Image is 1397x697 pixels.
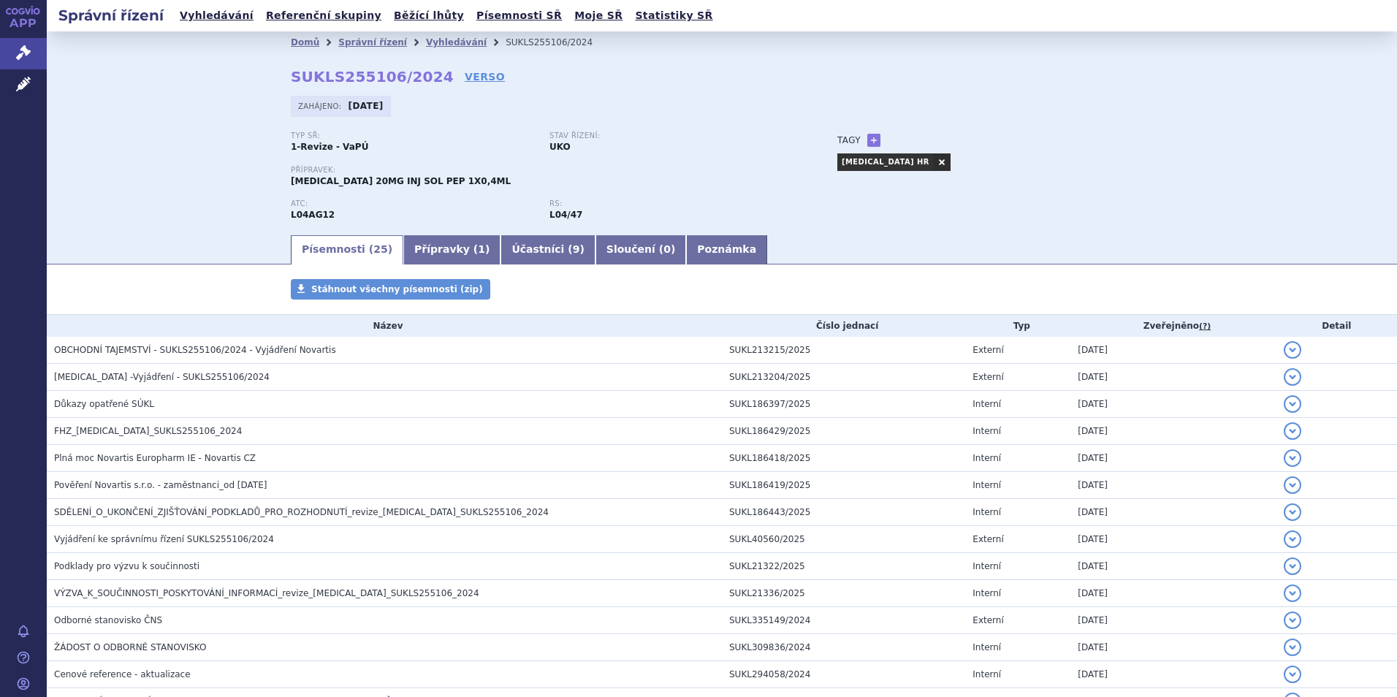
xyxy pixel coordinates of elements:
span: Zahájeno: [298,100,344,112]
strong: SUKLS255106/2024 [291,68,454,85]
a: Účastníci (9) [500,235,595,264]
li: SUKLS255106/2024 [506,31,612,53]
span: Interní [972,642,1001,652]
span: Externí [972,534,1003,544]
a: Vyhledávání [175,6,258,26]
span: Interní [972,561,1001,571]
button: detail [1284,584,1301,602]
span: Pověření Novartis s.r.o. - zaměstnanci_od 12.03.2025 [54,480,267,490]
button: detail [1284,639,1301,656]
a: Písemnosti SŘ [472,6,566,26]
span: [MEDICAL_DATA] 20MG INJ SOL PEP 1X0,4ML [291,176,511,186]
td: SUKL186429/2025 [722,418,965,445]
td: SUKL21322/2025 [722,553,965,580]
p: ATC: [291,199,535,208]
a: Referenční skupiny [262,6,386,26]
td: [DATE] [1070,499,1276,526]
td: SUKL21336/2025 [722,580,965,607]
span: Interní [972,399,1001,409]
button: detail [1284,449,1301,467]
td: SUKL40560/2025 [722,526,965,553]
td: [DATE] [1070,661,1276,688]
td: SUKL213215/2025 [722,337,965,364]
strong: UKO [549,142,571,152]
td: [DATE] [1070,634,1276,661]
strong: OFATUMUMAB [291,210,335,220]
a: + [867,134,880,147]
span: 0 [663,243,671,255]
span: Interní [972,480,1001,490]
button: detail [1284,395,1301,413]
span: Interní [972,453,1001,463]
td: [DATE] [1070,337,1276,364]
th: Zveřejněno [1070,315,1276,337]
span: Plná moc Novartis Europharm IE - Novartis CZ [54,453,256,463]
a: [MEDICAL_DATA] HR [837,153,933,171]
a: Statistiky SŘ [631,6,717,26]
td: [DATE] [1070,580,1276,607]
a: Sloučení (0) [595,235,686,264]
a: Správní řízení [338,37,407,47]
span: FHZ_ofatumumab_SUKLS255106_2024 [54,426,242,436]
span: Důkazy opatřené SÚKL [54,399,154,409]
th: Číslo jednací [722,315,965,337]
strong: 1-Revize - VaPÚ [291,142,368,152]
span: Interní [972,426,1001,436]
td: [DATE] [1070,418,1276,445]
td: SUKL186418/2025 [722,445,965,472]
strong: [DATE] [349,101,384,111]
td: [DATE] [1070,391,1276,418]
span: Ofatumumab -Vyjádření - SUKLS255106/2024 [54,372,270,382]
a: Stáhnout všechny písemnosti (zip) [291,279,490,300]
button: detail [1284,503,1301,521]
a: Domů [291,37,319,47]
span: Stáhnout všechny písemnosti (zip) [311,284,483,294]
a: Poznámka [686,235,767,264]
th: Detail [1276,315,1397,337]
span: Vyjádření ke správnímu řízení SUKLS255106/2024 [54,534,274,544]
a: Přípravky (1) [403,235,500,264]
td: [DATE] [1070,364,1276,391]
span: SDĚLENÍ_O_UKONČENÍ_ZJIŠŤOVÁNÍ_PODKLADŮ_PRO_ROZHODNUTÍ_revize_ofatumumab_SUKLS255106_2024 [54,507,549,517]
abbr: (?) [1199,321,1211,332]
a: Běžící lhůty [389,6,468,26]
span: Interní [972,669,1001,679]
span: Interní [972,588,1001,598]
span: Externí [972,345,1003,355]
h3: Tagy [837,132,861,149]
a: Vyhledávání [426,37,487,47]
button: detail [1284,368,1301,386]
p: Typ SŘ: [291,132,535,140]
button: detail [1284,612,1301,629]
span: 25 [373,243,387,255]
p: Přípravek: [291,166,808,175]
span: Externí [972,615,1003,625]
button: detail [1284,530,1301,548]
h2: Správní řízení [47,5,175,26]
a: Moje SŘ [570,6,627,26]
span: Cenové reference - aktualizace [54,669,191,679]
td: [DATE] [1070,445,1276,472]
span: 9 [573,243,580,255]
td: [DATE] [1070,607,1276,634]
td: SUKL213204/2025 [722,364,965,391]
td: SUKL186419/2025 [722,472,965,499]
a: Písemnosti (25) [291,235,403,264]
p: Stav řízení: [549,132,793,140]
span: ŽÁDOST O ODBORNÉ STANOVISKO [54,642,206,652]
td: SUKL294058/2024 [722,661,965,688]
p: RS: [549,199,793,208]
td: SUKL186397/2025 [722,391,965,418]
button: detail [1284,666,1301,683]
strong: léčivé přípravky s obsahem léčivé látky ofatumumab (ATC L04AA52) [549,210,582,220]
button: detail [1284,341,1301,359]
span: OBCHODNÍ TAJEMSTVÍ - SUKLS255106/2024 - Vyjádření Novartis [54,345,336,355]
td: SUKL186443/2025 [722,499,965,526]
td: [DATE] [1070,553,1276,580]
a: VERSO [465,69,505,84]
span: Odborné stanovisko ČNS [54,615,162,625]
button: detail [1284,557,1301,575]
span: Interní [972,507,1001,517]
th: Typ [965,315,1070,337]
td: SUKL335149/2024 [722,607,965,634]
